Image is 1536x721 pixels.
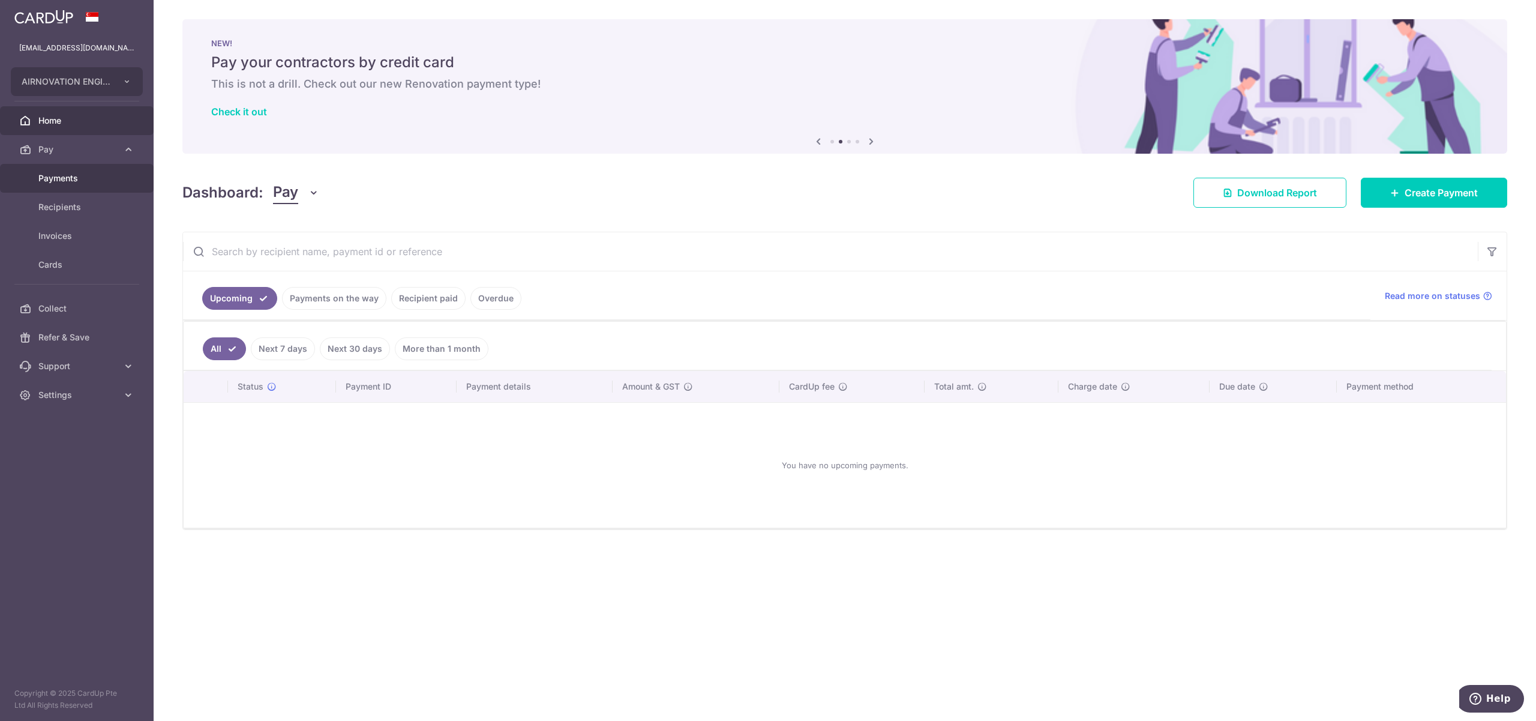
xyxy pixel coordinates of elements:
[789,381,835,393] span: CardUp fee
[320,337,390,360] a: Next 30 days
[14,10,73,24] img: CardUp
[19,42,134,54] p: [EMAIL_ADDRESS][DOMAIN_NAME]
[38,303,118,315] span: Collect
[1385,290,1492,302] a: Read more on statuses
[198,412,1492,518] div: You have no upcoming payments.
[182,182,263,204] h4: Dashboard:
[183,232,1478,271] input: Search by recipient name, payment id or reference
[273,181,319,204] button: Pay
[470,287,521,310] a: Overdue
[38,360,118,372] span: Support
[22,76,110,88] span: AIRNOVATION ENGINEERING PTE. LTD.
[38,230,118,242] span: Invoices
[1068,381,1117,393] span: Charge date
[282,287,386,310] a: Payments on the way
[391,287,466,310] a: Recipient paid
[182,19,1507,154] img: Renovation banner
[395,337,488,360] a: More than 1 month
[1405,186,1478,200] span: Create Payment
[1237,186,1317,200] span: Download Report
[211,38,1478,48] p: NEW!
[38,143,118,155] span: Pay
[38,115,118,127] span: Home
[211,106,267,118] a: Check it out
[934,381,974,393] span: Total amt.
[38,389,118,401] span: Settings
[238,381,263,393] span: Status
[1459,685,1524,715] iframe: Opens a widget where you can find more information
[1337,371,1506,402] th: Payment method
[1385,290,1480,302] span: Read more on statuses
[457,371,613,402] th: Payment details
[273,181,298,204] span: Pay
[38,201,118,213] span: Recipients
[38,259,118,271] span: Cards
[1193,178,1346,208] a: Download Report
[1361,178,1507,208] a: Create Payment
[203,337,246,360] a: All
[336,371,457,402] th: Payment ID
[251,337,315,360] a: Next 7 days
[202,287,277,310] a: Upcoming
[11,67,143,96] button: AIRNOVATION ENGINEERING PTE. LTD.
[211,77,1478,91] h6: This is not a drill. Check out our new Renovation payment type!
[1219,381,1255,393] span: Due date
[38,331,118,343] span: Refer & Save
[622,381,680,393] span: Amount & GST
[38,172,118,184] span: Payments
[211,53,1478,72] h5: Pay your contractors by credit card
